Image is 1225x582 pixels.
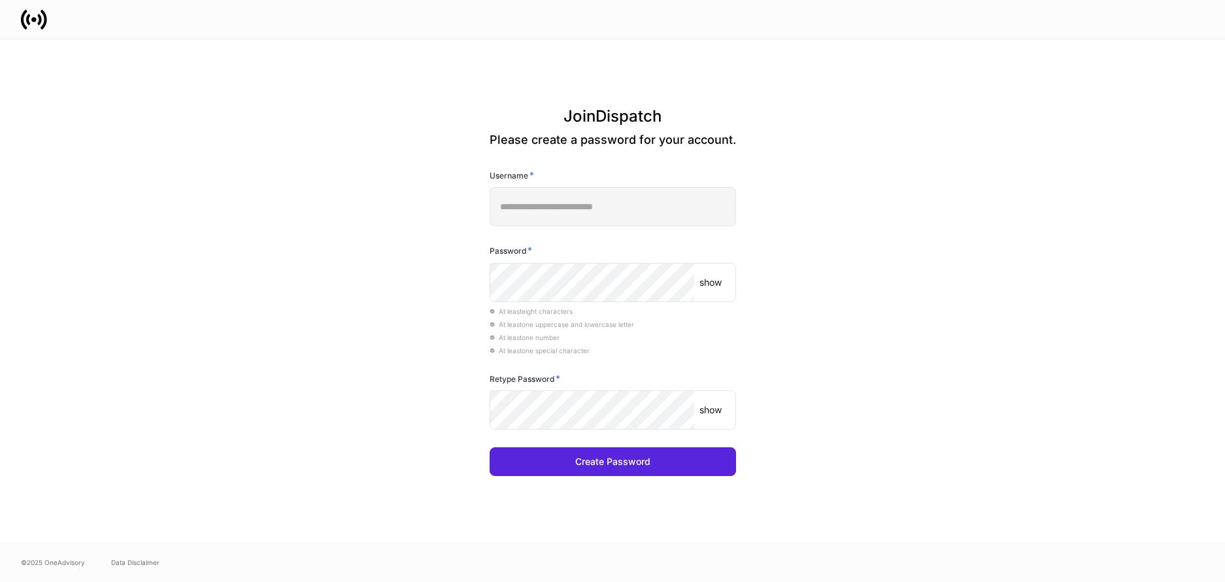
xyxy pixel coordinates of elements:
p: show [699,403,722,417]
h6: Retype Password [490,372,560,385]
span: At least one uppercase and lowercase letter [490,320,634,328]
span: At least one special character [490,347,590,354]
p: show [699,276,722,289]
button: Create Password [490,447,736,476]
h6: Password [490,244,532,257]
p: Please create a password for your account. [490,132,736,148]
div: Create Password [575,457,650,466]
a: Data Disclaimer [111,557,159,568]
span: © 2025 OneAdvisory [21,557,85,568]
span: At least one number [490,334,560,341]
span: At least eight characters [490,307,573,315]
h6: Username [490,169,534,182]
h3: Join Dispatch [490,106,736,132]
